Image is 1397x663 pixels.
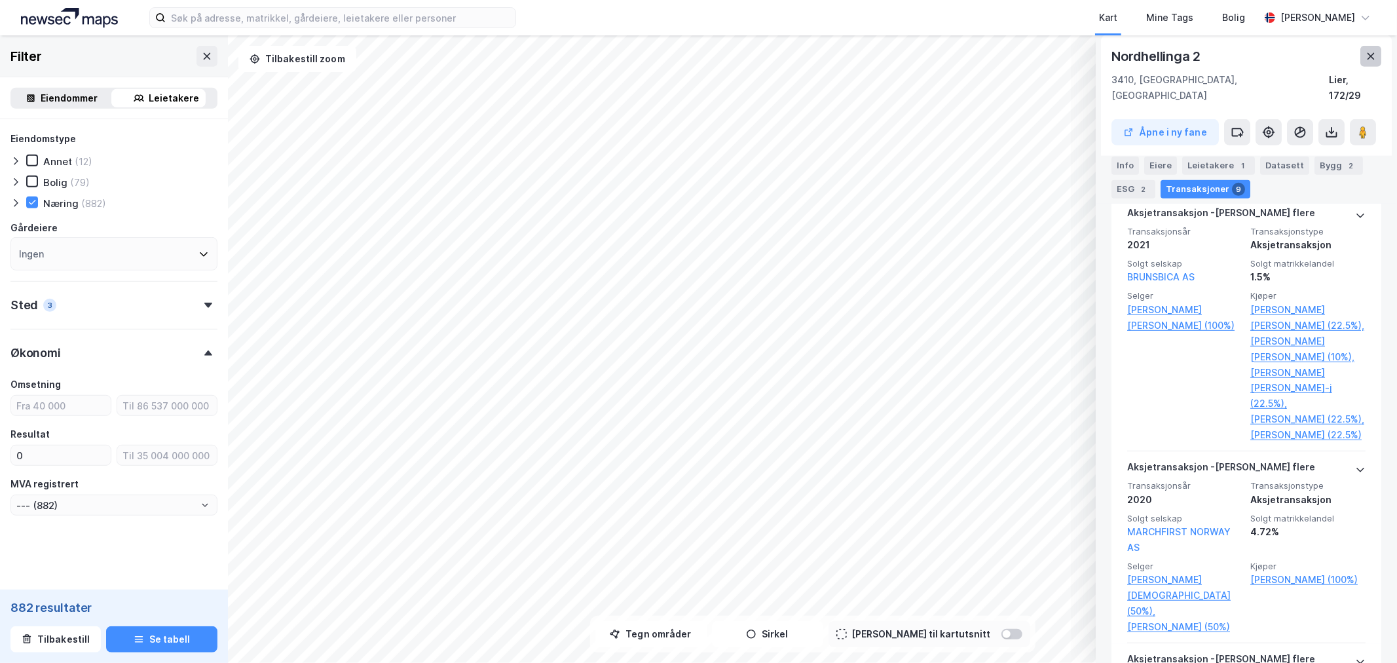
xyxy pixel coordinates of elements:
[1250,302,1366,333] a: [PERSON_NAME] [PERSON_NAME] (22.5%),
[166,8,515,28] input: Søk på adresse, matrikkel, gårdeiere, leietakere eller personer
[19,246,44,262] div: Ingen
[1161,180,1250,198] div: Transaksjoner
[1250,237,1366,253] div: Aksjetransaksjon
[1250,365,1366,412] a: [PERSON_NAME] [PERSON_NAME]-j (22.5%),
[595,621,707,647] button: Tegn områder
[11,445,111,465] input: Fra
[1127,290,1242,301] span: Selger
[1127,480,1242,491] span: Transaksjonsår
[1250,269,1366,285] div: 1.5%
[1232,182,1245,195] div: 9
[43,299,56,312] div: 3
[1260,156,1309,174] div: Datasett
[1127,513,1242,524] span: Solgt selskap
[1345,159,1358,172] div: 2
[149,90,200,106] div: Leietakere
[1329,72,1381,104] div: Lier, 172/29
[1332,600,1397,663] div: Kontrollprogram for chat
[106,626,217,653] button: Se tabell
[1250,572,1366,588] a: [PERSON_NAME] (100%)
[117,396,217,415] input: Til 86 537 000 000
[1127,526,1231,553] a: MARCHFIRST NORWAY AS
[1111,72,1329,104] div: 3410, [GEOGRAPHIC_DATA], [GEOGRAPHIC_DATA]
[10,220,58,236] div: Gårdeiere
[1099,10,1117,26] div: Kart
[10,345,61,361] div: Økonomi
[43,155,72,168] div: Annet
[1127,258,1242,269] span: Solgt selskap
[852,626,991,642] div: [PERSON_NAME] til kartutsnitt
[75,155,92,168] div: (12)
[10,476,79,492] div: MVA registrert
[11,495,217,515] input: ClearOpen
[1127,226,1242,237] span: Transaksjonsår
[1250,258,1366,269] span: Solgt matrikkelandel
[1111,46,1203,67] div: Nordhellinga 2
[1332,600,1397,663] iframe: Chat Widget
[1250,524,1366,540] div: 4.72%
[10,46,42,67] div: Filter
[1111,180,1155,198] div: ESG
[1127,205,1315,226] div: Aksjetransaksjon - [PERSON_NAME] flere
[1127,619,1242,635] a: [PERSON_NAME] (50%)
[1250,411,1366,427] a: [PERSON_NAME] (22.5%),
[43,197,79,210] div: Næring
[70,176,90,189] div: (79)
[10,131,76,147] div: Eiendomstype
[10,626,101,653] button: Tilbakestill
[1314,156,1363,174] div: Bygg
[1127,572,1242,619] a: [PERSON_NAME][DEMOGRAPHIC_DATA] (50%),
[21,8,118,28] img: logo.a4113a55bc3d86da70a041830d287a7e.svg
[1127,459,1315,480] div: Aksjetransaksjon - [PERSON_NAME] flere
[10,426,50,442] div: Resultat
[1250,492,1366,508] div: Aksjetransaksjon
[1137,182,1150,195] div: 2
[1127,492,1242,508] div: 2020
[1280,10,1355,26] div: [PERSON_NAME]
[238,46,356,72] button: Tilbakestill zoom
[1146,10,1193,26] div: Mine Tags
[1250,427,1366,443] a: [PERSON_NAME] (22.5%)
[1127,237,1242,253] div: 2021
[10,297,38,313] div: Sted
[1127,302,1242,333] a: [PERSON_NAME] [PERSON_NAME] (100%)
[1250,226,1366,237] span: Transaksjonstype
[1127,271,1195,282] a: BRUNSBICA AS
[200,500,210,510] button: Open
[43,176,67,189] div: Bolig
[11,396,111,415] input: Fra 40 000
[1250,333,1366,365] a: [PERSON_NAME] [PERSON_NAME] (10%),
[1127,561,1242,572] span: Selger
[10,600,217,616] div: 882 resultater
[1222,10,1245,26] div: Bolig
[1182,156,1255,174] div: Leietakere
[1237,159,1250,172] div: 1
[10,377,61,392] div: Omsetning
[1250,561,1366,572] span: Kjøper
[1144,156,1177,174] div: Eiere
[41,90,98,106] div: Eiendommer
[1111,119,1219,145] button: Åpne i ny fane
[1111,156,1139,174] div: Info
[1250,513,1366,524] span: Solgt matrikkelandel
[1250,290,1366,301] span: Kjøper
[712,621,823,647] button: Sirkel
[117,445,217,465] input: Til 35 004 000 000
[81,197,106,210] div: (882)
[1250,480,1366,491] span: Transaksjonstype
